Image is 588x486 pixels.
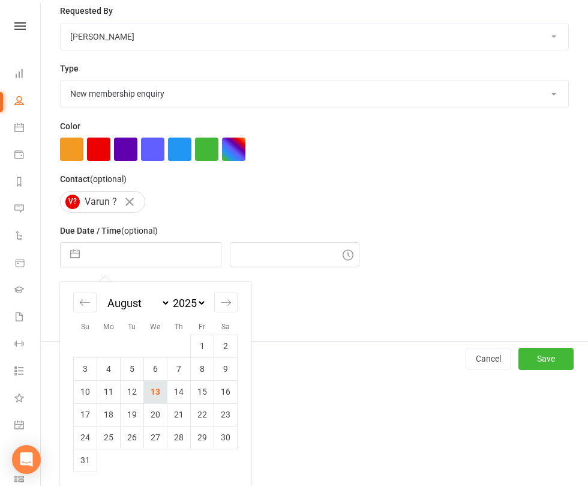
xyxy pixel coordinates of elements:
td: Saturday, August 30, 2025 [214,426,238,449]
td: Sunday, August 17, 2025 [74,403,97,426]
label: Email preferences [60,279,130,292]
td: Tuesday, August 12, 2025 [121,380,144,403]
td: Friday, August 1, 2025 [191,335,214,357]
a: Payments [14,142,41,169]
td: Sunday, August 31, 2025 [74,449,97,472]
td: Monday, August 11, 2025 [97,380,121,403]
td: Sunday, August 3, 2025 [74,357,97,380]
small: Th [175,323,183,331]
button: Cancel [466,348,511,369]
button: Save [518,348,574,369]
td: Wednesday, August 27, 2025 [144,426,167,449]
label: Contact [60,172,127,186]
td: Saturday, August 23, 2025 [214,403,238,426]
td: Monday, August 18, 2025 [97,403,121,426]
td: Saturday, August 9, 2025 [214,357,238,380]
a: General attendance kiosk mode [14,413,41,440]
div: Calendar [60,282,251,486]
td: Monday, August 4, 2025 [97,357,121,380]
small: Su [81,323,89,331]
small: Tu [128,323,136,331]
td: Thursday, August 28, 2025 [167,426,191,449]
label: Requested By [60,4,113,17]
td: Wednesday, August 6, 2025 [144,357,167,380]
a: Dashboard [14,61,41,88]
td: Tuesday, August 26, 2025 [121,426,144,449]
small: (optional) [121,226,158,235]
a: Calendar [14,115,41,142]
td: Wednesday, August 13, 2025 [144,380,167,403]
small: Sa [221,323,230,331]
a: Roll call kiosk mode [14,440,41,467]
small: (optional) [90,174,127,184]
td: Thursday, August 7, 2025 [167,357,191,380]
div: Move forward to switch to the next month. [214,293,238,312]
a: People [14,88,41,115]
a: What's New [14,386,41,413]
a: Product Sales [14,251,41,278]
td: Tuesday, August 5, 2025 [121,357,144,380]
label: Due Date / Time [60,224,158,237]
td: Sunday, August 10, 2025 [74,380,97,403]
td: Friday, August 15, 2025 [191,380,214,403]
small: Mo [103,323,114,331]
td: Saturday, August 16, 2025 [214,380,238,403]
td: Tuesday, August 19, 2025 [121,403,144,426]
td: Friday, August 22, 2025 [191,403,214,426]
div: Open Intercom Messenger [12,445,41,474]
td: Saturday, August 2, 2025 [214,335,238,357]
label: Type [60,62,79,75]
td: Thursday, August 14, 2025 [167,380,191,403]
td: Monday, August 25, 2025 [97,426,121,449]
small: Fr [199,323,205,331]
td: Sunday, August 24, 2025 [74,426,97,449]
td: Friday, August 8, 2025 [191,357,214,380]
td: Thursday, August 21, 2025 [167,403,191,426]
td: Friday, August 29, 2025 [191,426,214,449]
div: Move backward to switch to the previous month. [73,293,97,312]
label: Color [60,120,80,133]
span: V? [65,195,80,209]
div: Varun ? [60,191,145,213]
a: Reports [14,169,41,196]
small: We [150,323,160,331]
td: Wednesday, August 20, 2025 [144,403,167,426]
